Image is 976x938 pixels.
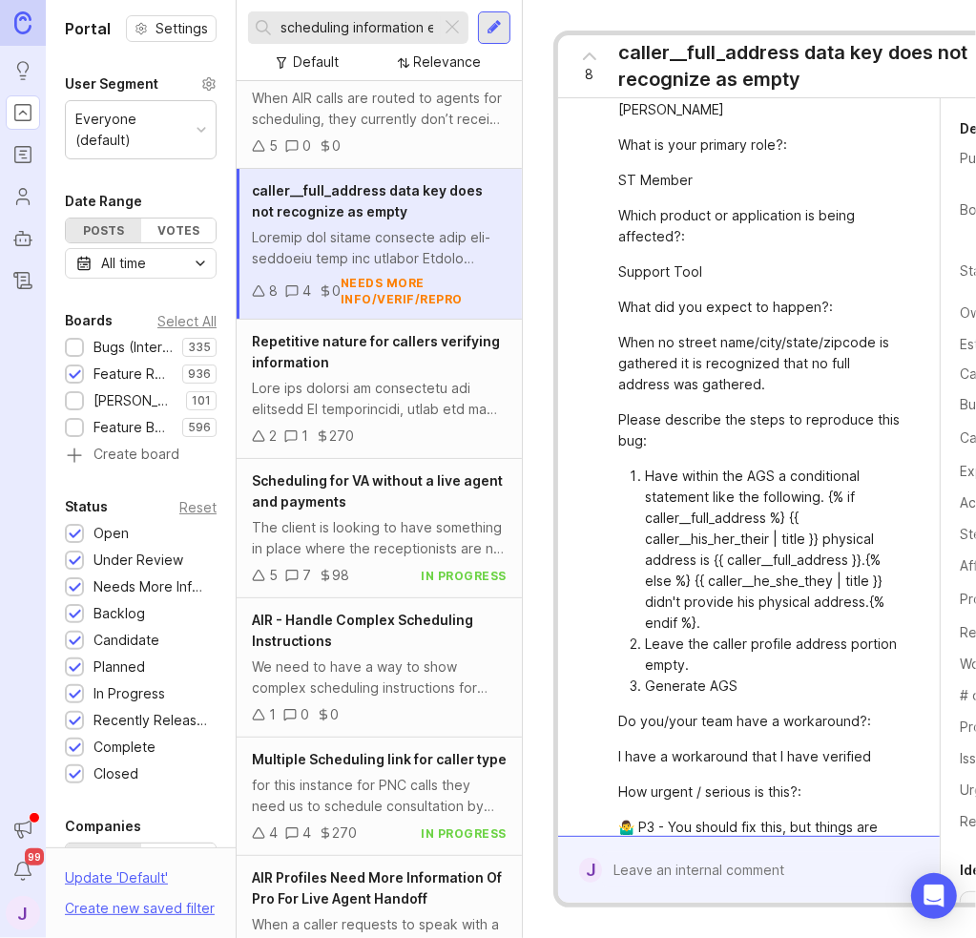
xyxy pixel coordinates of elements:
[237,320,522,459] a: Repetitive nature for callers verifying informationLore ips dolorsi am consectetu adi elitsedd EI...
[6,854,40,888] button: Notifications
[192,393,211,408] p: 101
[618,746,902,767] div: I have a workaround that I have verified
[126,15,217,42] a: Settings
[93,364,173,385] div: Feature Requests (Internal)
[618,297,902,318] div: What did you expect to happen?:
[618,135,902,156] div: What is your primary role?:
[252,472,503,510] span: Scheduling for VA without a live agent and payments
[252,378,507,420] div: Lore ips dolorsi am consectetu adi elitsedd EI temporincidi, utlab etd ma aliquaenim. Adminim: Ve...
[252,775,507,817] div: for this instance for PNC calls they need us to schedule consultation by state. A-M is one sales ...
[302,135,311,156] div: 0
[618,170,902,191] div: ST Member
[93,523,129,544] div: Open
[252,657,507,698] div: We need to have a way to show complex scheduling instructions for human agents on AIR calls. This...
[269,281,278,302] div: 8
[93,576,207,597] div: Needs More Info/verif/repro
[252,869,502,907] span: AIR Profiles Need More Information Of Pro For Live Agent Handoff
[6,179,40,214] a: Users
[302,565,311,586] div: 7
[66,844,141,896] label: By name
[422,568,508,584] div: in progress
[618,817,902,859] div: 🤷‍♂️ P3 - You should fix this, but things are fine if you don't
[75,109,189,151] div: Everyone (default)
[911,873,957,919] div: Open Intercom Messenger
[618,711,902,732] div: Do you/your team have a workaround?:
[65,309,113,332] div: Boards
[157,316,217,326] div: Select All
[301,704,309,725] div: 0
[6,263,40,298] a: Changelog
[6,53,40,88] a: Ideas
[141,844,217,896] label: By account owner
[301,426,308,447] div: 1
[65,495,108,518] div: Status
[618,205,902,247] div: Which product or application is being affected?:
[65,867,168,898] div: Update ' Default '
[294,52,340,73] div: Default
[66,219,141,242] div: Posts
[579,858,602,883] div: J
[6,812,40,846] button: Announcements
[93,683,165,704] div: In Progress
[237,738,522,856] a: Multiple Scheduling link for caller typefor this instance for PNC calls they need us to schedule ...
[65,898,215,919] div: Create new saved filter
[237,30,522,169] a: YBN notes sent to agents for schedulingWhen AIR calls are routed to agents for scheduling, they c...
[269,426,277,447] div: 2
[93,737,156,758] div: Complete
[252,612,473,649] span: AIR - Handle Complex Scheduling Instructions
[645,634,902,676] li: Leave the caller profile address portion empty.
[332,565,349,586] div: 98
[93,337,173,358] div: Bugs (Internal)
[645,466,902,634] li: Have within the AGS a conditional statement like the following. {% if caller__full_address %} {{ ...
[302,281,311,302] div: 4
[618,99,902,120] div: [PERSON_NAME]
[237,169,522,320] a: caller__full_address data key does not recognize as emptyLoremip dol sitame consecte adip eli-sed...
[237,459,522,598] a: Scheduling for VA without a live agent and paymentsThe client is looking to have something in pla...
[269,823,278,844] div: 4
[65,17,111,40] h1: Portal
[645,676,902,697] li: Generate AGS
[341,275,507,307] div: needs more info/verif/repro
[332,823,357,844] div: 270
[188,366,211,382] p: 936
[269,704,276,725] div: 1
[185,256,216,271] svg: toggle icon
[618,332,902,395] div: When no street name/city/state/zipcode is gathered it is recognized that no full address was gath...
[65,73,158,95] div: User Segment
[6,896,40,930] button: J
[93,710,207,731] div: Recently Released
[93,603,145,624] div: Backlog
[93,390,177,411] div: [PERSON_NAME] (Public)
[93,763,138,784] div: Closed
[332,281,341,302] div: 0
[618,261,902,282] div: Support Tool
[280,17,433,38] input: Search...
[252,517,507,559] div: The client is looking to have something in place where the receptionists are not involved. Full A...
[93,417,173,438] div: Feature Board Sandbox [DATE]
[252,751,507,767] span: Multiple Scheduling link for caller type
[252,333,500,370] span: Repetitive nature for callers verifying information
[6,221,40,256] a: Autopilot
[586,64,594,85] span: 8
[93,657,145,677] div: Planned
[188,420,211,435] p: 596
[14,11,31,33] img: Canny Home
[25,848,44,865] span: 99
[329,426,354,447] div: 270
[6,137,40,172] a: Roadmaps
[269,135,278,156] div: 5
[269,565,278,586] div: 5
[252,227,507,269] div: Loremip dol sitame consecte adip eli-seddoeiu temp inc utlabor Etdolo magnaa, eni admi ven quisno...
[332,135,341,156] div: 0
[156,19,208,38] span: Settings
[302,823,311,844] div: 4
[93,630,159,651] div: Candidate
[252,88,507,130] div: When AIR calls are routed to agents for scheduling, they currently don’t receive any YBN-related ...
[618,782,902,803] div: How urgent / serious is this?:
[179,502,217,512] div: Reset
[252,182,483,219] span: caller__full_address data key does not recognize as empty
[422,825,508,842] div: in progress
[6,95,40,130] a: Portal
[237,598,522,738] a: AIR - Handle Complex Scheduling InstructionsWe need to have a way to show complex scheduling inst...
